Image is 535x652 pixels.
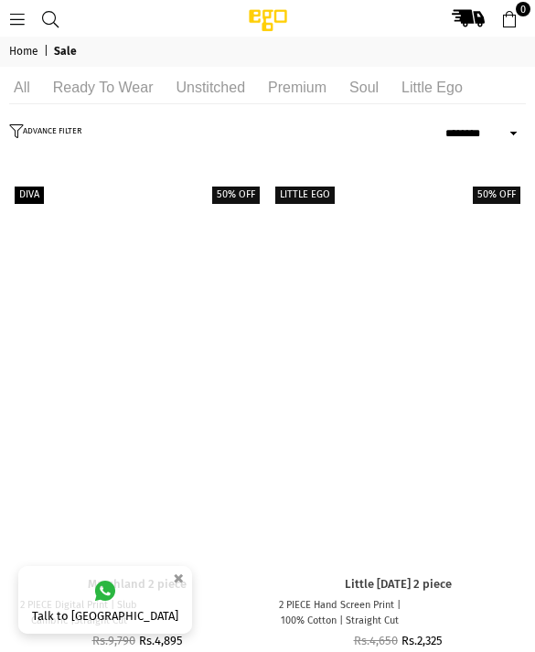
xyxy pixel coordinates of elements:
[213,7,323,33] img: Ego
[139,634,183,647] span: Rs.4,895
[9,45,41,59] a: Home
[10,577,264,593] a: Marshland 2 piece
[167,563,189,593] button: ×
[401,634,443,647] span: Rs.2,325
[171,71,250,104] li: Unstitched
[15,187,44,204] label: Diva
[345,71,383,104] li: Soul
[275,187,335,204] label: Little EGO
[493,2,526,35] a: 0
[271,577,525,593] a: Little [DATE] 2 piece
[92,634,135,647] span: Rs.9,790
[473,187,520,204] label: 50% off
[10,182,264,563] a: Marshland 2 piece
[9,71,35,104] li: All
[397,71,467,104] li: Little ego
[1,11,34,25] a: Menu
[34,11,67,25] a: Search
[54,45,80,59] span: Sale
[10,598,147,628] p: 2 PIECE Digital Print | Slub Cambric |Straight Cut
[48,71,158,104] li: Ready to wear
[9,124,86,143] button: ADVANCE FILTER
[263,71,331,104] li: Premium
[354,634,398,647] span: Rs.4,650
[516,2,530,16] span: 0
[44,45,51,59] span: |
[271,598,408,628] p: 2 PIECE Hand Screen Print | 100% Cotton | Straight Cut
[271,182,525,563] a: Little Carnival 2 piece
[18,566,192,634] a: Talk to [GEOGRAPHIC_DATA]
[212,187,260,204] label: 50% off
